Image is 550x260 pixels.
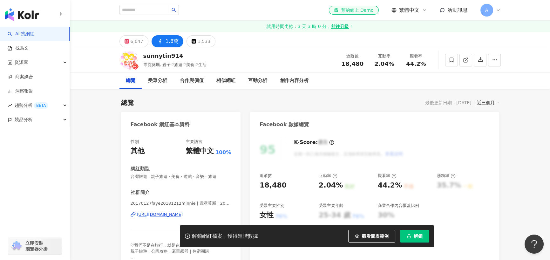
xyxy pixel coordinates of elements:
span: 趨勢分析 [15,98,48,113]
span: 資源庫 [15,55,28,70]
div: 主要語言 [186,139,202,145]
div: sunnytin914 [143,52,207,60]
span: lock [407,234,411,238]
span: 觀看圖表範例 [362,234,389,239]
div: 解鎖網紅檔案，獲得進階數據 [192,233,258,240]
span: 2.04% [374,61,394,67]
div: 追蹤數 [260,173,272,179]
div: K-Score : [294,139,334,146]
div: 18,480 [260,181,287,190]
img: chrome extension [10,241,23,251]
button: 解鎖 [400,230,429,243]
span: A [485,7,488,14]
div: 近三個月 [477,99,499,107]
div: 44.2% [378,181,402,190]
div: 網紅類型 [131,166,150,172]
div: 互動率 [319,173,337,179]
img: KOL Avatar [119,51,139,70]
div: 創作內容分析 [280,77,309,85]
div: 其他 [131,146,145,156]
div: 互動率 [372,53,397,59]
span: 18,480 [342,60,363,67]
div: 社群簡介 [131,189,150,196]
div: 互動分析 [248,77,267,85]
div: BETA [34,102,48,109]
div: 女性 [260,210,274,220]
span: 霏霓莫屬, 親子♡旅遊♡美食♡生活 [143,62,207,67]
div: 觀看率 [378,173,397,179]
div: 漲粉率 [437,173,456,179]
div: Facebook 數據總覽 [260,121,309,128]
a: searchAI 找網紅 [8,31,34,37]
a: [URL][DOMAIN_NAME] [131,212,231,217]
div: [URL][DOMAIN_NAME] [137,212,183,217]
img: logo [5,8,39,21]
span: rise [8,103,12,108]
button: 觀看圖表範例 [348,230,395,243]
button: 1.8萬 [152,35,183,47]
a: 洞察報告 [8,88,33,94]
a: chrome extension立即安裝 瀏覽器外掛 [8,237,62,255]
span: 立即安裝 瀏覽器外掛 [25,240,48,252]
button: 6,047 [119,35,148,47]
div: 總覽 [121,98,134,107]
a: 找貼文 [8,45,29,51]
button: 1,533 [187,35,215,47]
strong: 前往升級 [331,23,349,30]
span: 競品分析 [15,113,32,127]
div: 1,533 [198,37,210,46]
div: 合作與價值 [180,77,204,85]
span: 活動訊息 [447,7,468,13]
div: 繁體中文 [186,146,214,156]
a: 預約線上 Demo [329,6,378,15]
div: 性別 [131,139,139,145]
a: 商案媒合 [8,74,33,80]
div: Facebook 網紅基本資料 [131,121,190,128]
span: 20170127faye20181212minnie | 霏霓莫屬 | 20170127faye20181212minnie [131,201,231,206]
div: 6,047 [131,37,143,46]
span: 44.2% [406,61,426,67]
div: 最後更新日期：[DATE] [425,100,471,105]
div: 預約線上 Demo [334,7,373,13]
span: search [172,8,176,12]
div: 追蹤數 [341,53,365,59]
span: 100% [215,149,231,156]
a: 試用時間尚餘：3 天 3 時 0 分，前往升級！ [70,21,550,32]
span: 台灣旅遊 · 親子旅遊 · 美食 · 遊戲 · 音樂 · 旅遊 [131,174,231,180]
div: 1.8萬 [166,37,179,46]
div: 觀看率 [404,53,428,59]
div: 相似網紅 [216,77,235,85]
span: 解鎖 [414,234,423,239]
div: 受眾分析 [148,77,167,85]
span: 繁體中文 [399,7,419,14]
div: 商業合作內容覆蓋比例 [378,203,419,209]
div: 受眾主要年齡 [319,203,343,209]
div: 2.04% [319,181,343,190]
div: 受眾主要性別 [260,203,284,209]
div: 總覽 [126,77,135,85]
